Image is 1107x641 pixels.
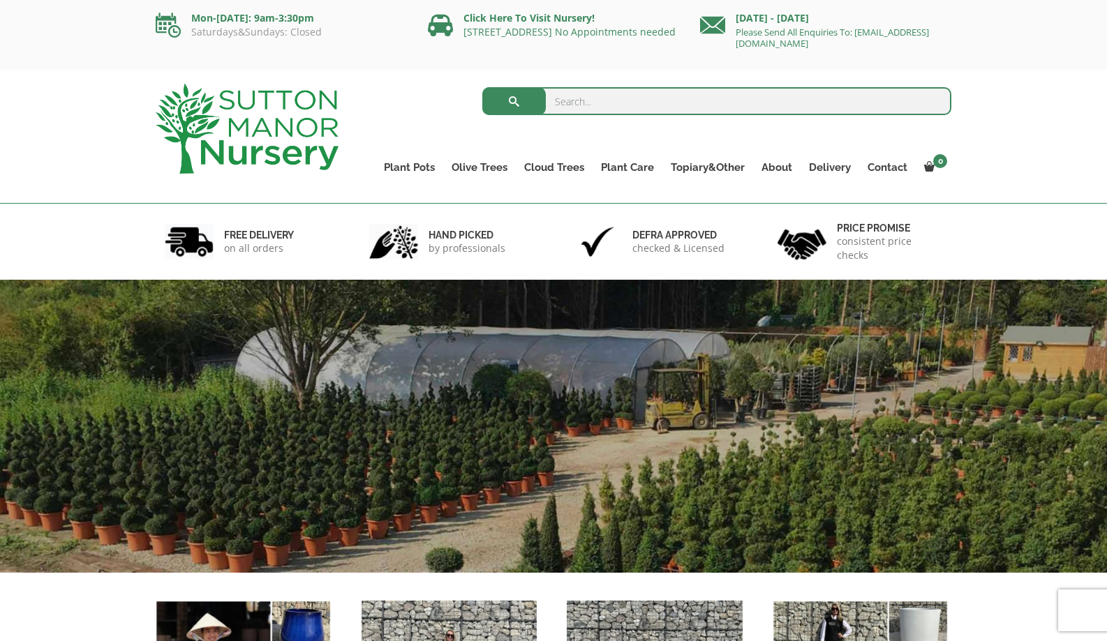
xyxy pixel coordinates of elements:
[736,26,929,50] a: Please Send All Enquiries To: [EMAIL_ADDRESS][DOMAIN_NAME]
[662,158,753,177] a: Topiary&Other
[482,87,952,115] input: Search...
[156,84,339,174] img: logo
[224,241,294,255] p: on all orders
[443,158,516,177] a: Olive Trees
[165,224,214,259] img: 1.jpg
[156,27,407,38] p: Saturdays&Sundays: Closed
[156,10,407,27] p: Mon-[DATE]: 9am-3:30pm
[859,158,916,177] a: Contact
[516,158,593,177] a: Cloud Trees
[34,495,1043,580] h1: FREE UK DELIVERY UK’S LEADING SUPPLIERS OF TREES & POTS
[801,158,859,177] a: Delivery
[700,10,951,27] p: [DATE] - [DATE]
[933,154,947,168] span: 0
[778,220,826,263] img: 4.jpg
[224,229,294,241] h6: FREE DELIVERY
[753,158,801,177] a: About
[593,158,662,177] a: Plant Care
[463,11,595,24] a: Click Here To Visit Nursery!
[429,241,505,255] p: by professionals
[369,224,418,259] img: 2.jpg
[916,158,951,177] a: 0
[376,158,443,177] a: Plant Pots
[632,229,725,241] h6: Defra approved
[632,241,725,255] p: checked & Licensed
[429,229,505,241] h6: hand picked
[837,234,943,262] p: consistent price checks
[573,224,622,259] img: 3.jpg
[837,222,943,234] h6: Price promise
[463,25,676,38] a: [STREET_ADDRESS] No Appointments needed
